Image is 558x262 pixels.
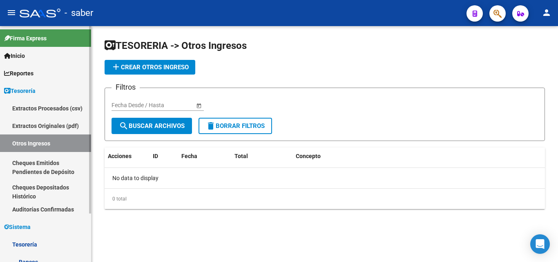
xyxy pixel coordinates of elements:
[181,153,197,159] span: Fecha
[105,189,545,209] div: 0 total
[4,222,31,231] span: Sistema
[4,34,47,43] span: Firma Express
[111,62,121,72] mat-icon: add
[178,148,231,165] datatable-header-cell: Fecha
[4,86,36,95] span: Tesorería
[119,121,129,131] mat-icon: search
[7,8,16,18] mat-icon: menu
[153,153,158,159] span: ID
[4,69,33,78] span: Reportes
[112,118,192,134] button: Buscar Archivos
[150,148,178,165] datatable-header-cell: ID
[530,234,550,254] div: Open Intercom Messenger
[112,102,141,109] input: Fecha inicio
[4,51,25,60] span: Inicio
[234,153,248,159] span: Total
[112,81,140,93] h3: Filtros
[296,153,321,159] span: Concepto
[105,168,545,188] div: No data to display
[65,4,93,22] span: - saber
[206,122,265,130] span: Borrar Filtros
[105,148,150,165] datatable-header-cell: Acciones
[231,148,292,165] datatable-header-cell: Total
[199,118,272,134] button: Borrar Filtros
[105,40,247,51] span: TESORERIA -> Otros Ingresos
[111,64,189,71] span: Crear Otros Ingreso
[542,8,551,18] mat-icon: person
[194,101,203,110] button: Open calendar
[105,60,195,75] button: Crear Otros Ingreso
[148,102,188,109] input: Fecha fin
[292,148,545,165] datatable-header-cell: Concepto
[206,121,216,131] mat-icon: delete
[119,122,185,130] span: Buscar Archivos
[108,153,132,159] span: Acciones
